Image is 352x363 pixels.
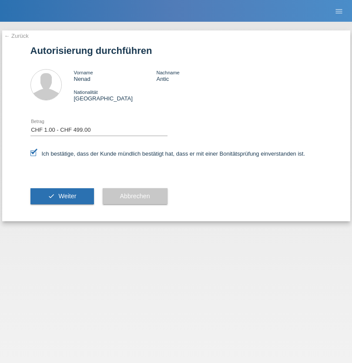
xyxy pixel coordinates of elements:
[335,7,343,16] i: menu
[30,150,305,157] label: Ich bestätige, dass der Kunde mündlich bestätigt hat, dass er mit einer Bonitätsprüfung einversta...
[30,45,322,56] h1: Autorisierung durchführen
[330,8,348,13] a: menu
[120,193,150,200] span: Abbrechen
[74,69,157,82] div: Nenad
[156,70,179,75] span: Nachname
[156,69,239,82] div: Antic
[48,193,55,200] i: check
[74,90,98,95] span: Nationalität
[4,33,29,39] a: ← Zurück
[58,193,76,200] span: Weiter
[30,188,94,205] button: check Weiter
[103,188,168,205] button: Abbrechen
[74,70,93,75] span: Vorname
[74,89,157,102] div: [GEOGRAPHIC_DATA]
